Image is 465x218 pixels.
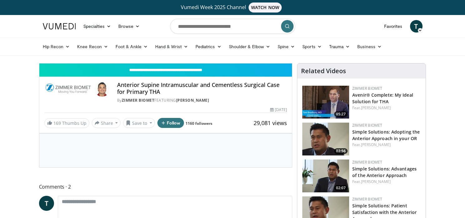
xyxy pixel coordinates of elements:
div: Feat. [352,105,421,111]
a: Browse [115,20,143,33]
a: Zimmer Biomet [352,86,382,91]
div: Feat. [352,142,421,148]
a: Hip Recon [39,40,74,53]
a: 05:27 [302,86,349,119]
span: 169 [53,120,61,126]
img: 10d808f3-0ef9-4f3e-97fe-674a114a9830.150x105_q85_crop-smart_upscale.jpg [302,123,349,155]
div: By FEATURING [117,98,287,103]
div: [DATE] [270,107,287,113]
h4: Anterior Supine Intramuscular and Cementless Surgical Case for Primary THA [117,82,287,95]
div: Feat. [352,179,421,185]
img: Avatar [95,82,110,97]
a: Trauma [325,40,354,53]
span: 29,081 views [254,119,287,127]
a: Zimmer Biomet [352,160,382,165]
a: 02:07 [302,160,349,192]
a: Zimmer Biomet [352,196,382,202]
a: 02:56 [302,123,349,155]
img: VuMedi Logo [43,23,76,29]
a: Specialties [80,20,115,33]
a: Simple Solutions: Advantages of the Anterior Approach [352,166,417,178]
a: Business [354,40,385,53]
a: 1160 followers [186,121,212,126]
a: Simple Solutions: Adopting the Anterior Approach in your OR [352,129,420,141]
span: 02:56 [334,148,348,154]
img: Zimmer Biomet [44,82,92,97]
a: Zimmer Biomet [352,123,382,128]
a: [PERSON_NAME] [361,179,391,184]
input: Search topics, interventions [170,19,295,34]
a: Zimmer Biomet [122,98,155,103]
span: WATCH NOW [249,3,282,13]
span: Comments 2 [39,183,293,191]
a: Avenir® Complete: My Ideal Solution for THA [352,92,413,104]
h4: Related Videos [301,67,346,75]
button: Follow [157,118,184,128]
a: Sports [299,40,325,53]
a: Foot & Ankle [112,40,151,53]
a: Shoulder & Elbow [225,40,274,53]
span: 02:07 [334,185,348,191]
a: [PERSON_NAME] [361,142,391,147]
a: Spine [274,40,299,53]
a: Knee Recon [73,40,112,53]
a: 169 Thumbs Up [44,118,89,128]
a: T [410,20,423,33]
a: Favorites [380,20,406,33]
img: 56e6ec17-0c16-4c01-a1de-debe52bb35a1.150x105_q85_crop-smart_upscale.jpg [302,160,349,192]
a: Hand & Wrist [151,40,192,53]
span: 05:27 [334,111,348,117]
img: 34658faa-42cf-45f9-ba82-e22c653dfc78.150x105_q85_crop-smart_upscale.jpg [302,86,349,119]
a: [PERSON_NAME] [361,105,391,110]
button: Share [92,118,121,128]
a: T [39,196,54,211]
a: [PERSON_NAME] [176,98,209,103]
a: Vumedi Week 2025 ChannelWATCH NOW [44,3,422,13]
a: Pediatrics [192,40,225,53]
button: Save to [123,118,155,128]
